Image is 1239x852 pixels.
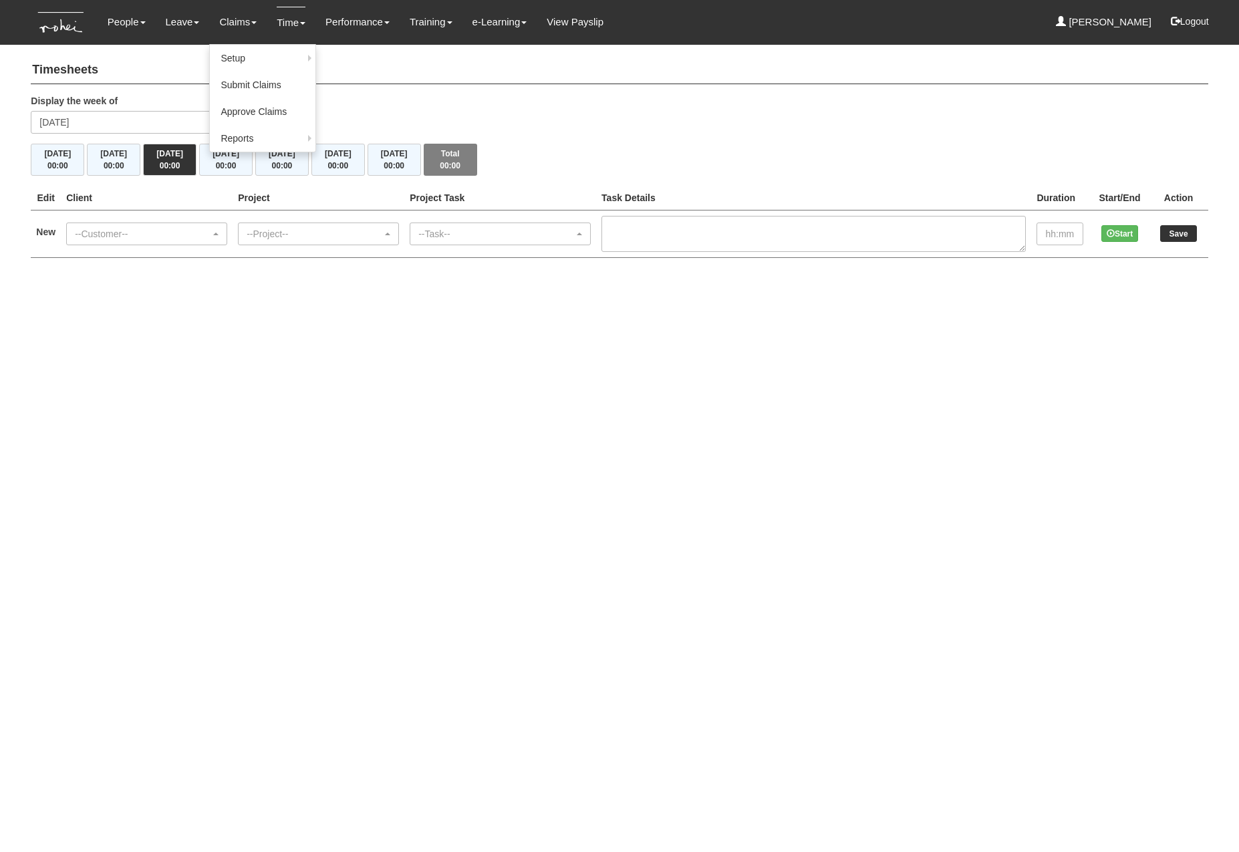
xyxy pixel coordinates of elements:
[216,161,237,170] span: 00:00
[66,223,227,245] button: --Customer--
[311,144,365,176] button: [DATE]00:00
[472,7,527,37] a: e-Learning
[547,7,603,37] a: View Payslip
[596,186,1031,210] th: Task Details
[368,144,421,176] button: [DATE]00:00
[61,186,233,210] th: Client
[440,161,460,170] span: 00:00
[277,7,305,38] a: Time
[210,45,315,72] a: Setup
[31,186,61,210] th: Edit
[1149,186,1208,210] th: Action
[199,144,253,176] button: [DATE]00:00
[31,144,84,176] button: [DATE]00:00
[410,223,591,245] button: --Task--
[143,144,196,176] button: [DATE]00:00
[210,98,315,125] a: Approve Claims
[272,161,293,170] span: 00:00
[210,125,315,152] a: Reports
[166,7,200,37] a: Leave
[1160,225,1197,242] input: Save
[1037,223,1083,245] input: hh:mm
[75,227,211,241] div: --Customer--
[325,7,390,37] a: Performance
[424,144,477,176] button: Total00:00
[219,7,257,37] a: Claims
[1031,186,1090,210] th: Duration
[384,161,404,170] span: 00:00
[233,186,404,210] th: Project
[1091,186,1149,210] th: Start/End
[1183,799,1226,839] iframe: chat widget
[410,7,452,37] a: Training
[1101,225,1138,242] button: Start
[247,227,382,241] div: --Project--
[238,223,399,245] button: --Project--
[104,161,124,170] span: 00:00
[210,72,315,98] a: Submit Claims
[47,161,68,170] span: 00:00
[31,144,1208,176] div: Timesheet Week Summary
[108,7,146,37] a: People
[31,57,1208,84] h4: Timesheets
[31,94,118,108] label: Display the week of
[160,161,180,170] span: 00:00
[1056,7,1151,37] a: [PERSON_NAME]
[404,186,596,210] th: Project Task
[255,144,309,176] button: [DATE]00:00
[36,225,55,239] label: New
[327,161,348,170] span: 00:00
[418,227,574,241] div: --Task--
[1161,5,1218,37] button: Logout
[87,144,140,176] button: [DATE]00:00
